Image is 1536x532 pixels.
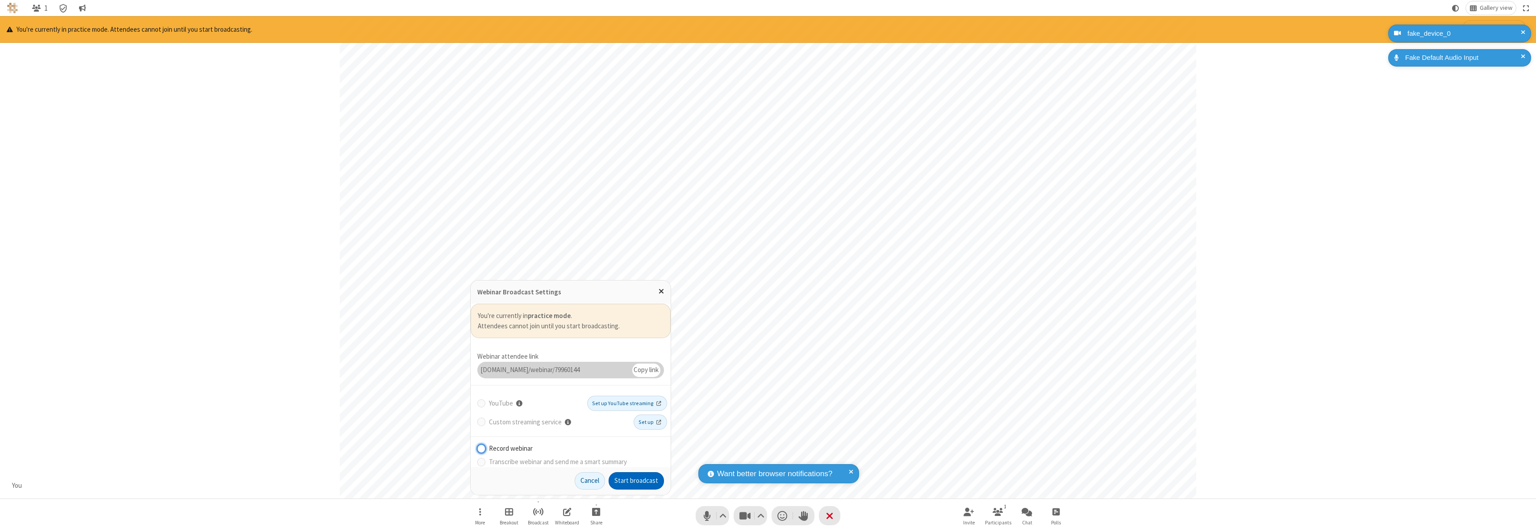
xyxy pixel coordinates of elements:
[528,520,549,525] span: Broadcast
[496,503,522,528] button: Manage Breakout Rooms
[44,4,48,13] span: 1
[477,288,561,296] label: Webinar Broadcast Settings
[489,397,584,410] label: YouTube
[7,25,252,35] p: You're currently in practice mode. Attendees cannot join until you start broadcasting.
[562,415,573,429] button: Live stream to a custom RTMP server must be set up before your meeting.
[9,481,25,491] div: You
[609,472,664,490] button: Start broadcast
[1002,503,1009,511] div: 1
[772,506,793,525] button: Send a reaction
[717,506,729,525] button: Audio settings
[590,520,602,525] span: Share
[1043,503,1069,528] button: Open poll
[985,503,1011,528] button: Open participant list
[528,311,571,320] b: practice mode
[985,520,1011,525] span: Participants
[734,506,767,525] button: Stop video (⌘+Shift+V)
[575,472,605,490] button: Cancel
[1480,4,1512,12] span: Gallery view
[793,506,814,525] button: Raise hand
[587,396,667,411] a: Set up YouTube streaming
[478,321,664,331] label: Attendees cannot join until you start broadcasting.
[819,506,840,525] button: End or leave meeting
[467,503,493,528] button: Open menu
[555,520,579,525] span: Whiteboard
[554,503,580,528] button: Open shared whiteboard
[513,397,524,410] button: Live stream to YouTube must be set up before your meeting. For instructions on how to set it up, ...
[477,362,632,379] div: [DOMAIN_NAME]/webinar/79960144
[477,352,664,362] div: Webinar attendee link
[583,503,609,528] button: Start sharing
[1404,29,1524,39] div: fake_device_0
[632,364,661,377] div: Copy link
[475,520,485,525] span: More
[963,520,975,525] span: Invite
[1519,1,1533,15] button: Fullscreen
[489,444,664,454] label: Record webinar
[1462,20,1526,39] button: Start broadcasting
[28,1,51,15] button: Open participant list
[489,415,630,429] label: Custom streaming service
[956,503,982,528] button: Invite participants (⌘+Shift+I)
[489,457,664,467] label: Transcribe webinar and send me a smart summary
[717,468,832,480] span: Want better browser notifications?
[1402,53,1524,63] div: Fake Default Audio Input
[1014,503,1040,528] button: Open chat
[696,506,729,525] button: Mute (⌘+Shift+A)
[755,506,767,525] button: Video setting
[1448,1,1463,15] button: Using system theme
[55,1,72,15] div: Meeting details Encryption enabled
[7,3,18,13] img: QA Selenium DO NOT DELETE OR CHANGE
[652,281,671,302] button: Close popover
[525,503,551,528] button: Broadcast
[1051,520,1061,525] span: Polls
[634,415,667,430] a: Set up
[500,520,518,525] span: Breakout
[1022,520,1032,525] span: Chat
[478,311,664,321] label: You're currently in .
[1466,1,1516,15] button: Change layout
[75,1,89,15] button: Conversation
